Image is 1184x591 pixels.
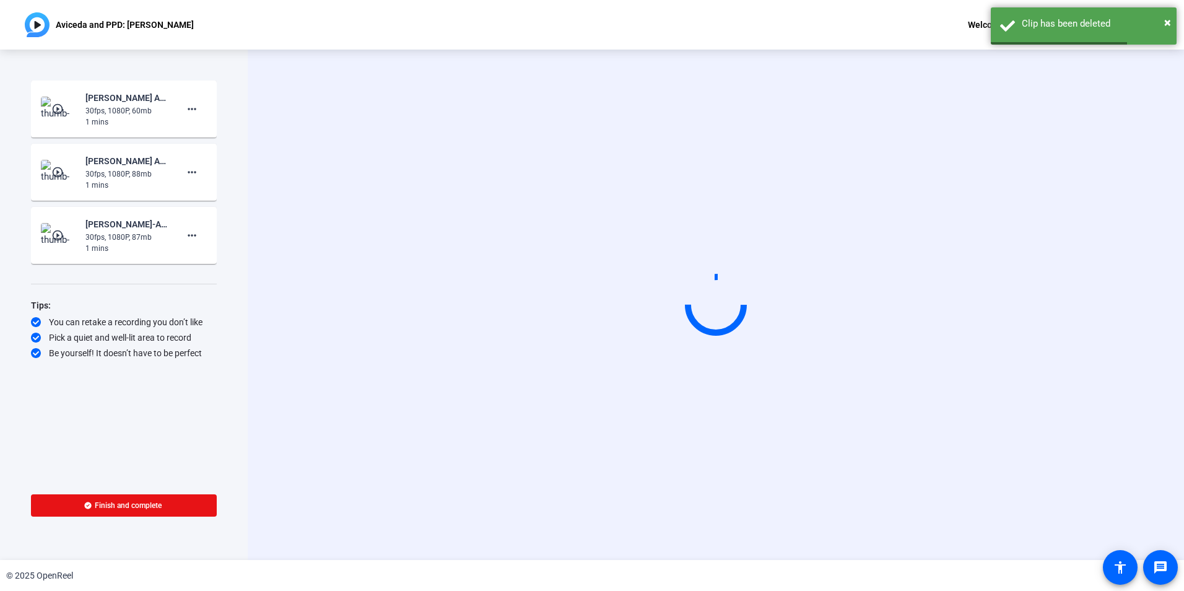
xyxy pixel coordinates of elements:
[85,243,168,254] div: 1 mins
[56,17,194,32] p: Aviceda and PPD: [PERSON_NAME]
[85,217,168,232] div: [PERSON_NAME]-Aviceda and PPD- [PERSON_NAME][GEOGRAPHIC_DATA]-Aviceda and PPD- [PERSON_NAME][GEOG...
[85,169,168,180] div: 30fps, 1080P, 88mb
[31,331,217,344] div: Pick a quiet and well-lit area to record
[6,569,73,582] div: © 2025 OpenReel
[85,180,168,191] div: 1 mins
[51,229,66,242] mat-icon: play_circle_outline
[185,228,199,243] mat-icon: more_horiz
[31,494,217,517] button: Finish and complete
[185,102,199,116] mat-icon: more_horiz
[85,105,168,116] div: 30fps, 1080P, 60mb
[85,116,168,128] div: 1 mins
[31,316,217,328] div: You can retake a recording you don’t like
[946,514,1169,576] iframe: Drift Widget Chat Controller
[41,160,77,185] img: thumb-nail
[1022,17,1167,31] div: Clip has been deleted
[31,347,217,359] div: Be yourself! It doesn’t have to be perfect
[95,501,162,510] span: Finish and complete
[41,223,77,248] img: thumb-nail
[85,90,168,105] div: [PERSON_NAME] Arena-Aviceda and PPD- [PERSON_NAME][GEOGRAPHIC_DATA]-Aviceda and PPD- [PERSON_NAME...
[25,12,50,37] img: OpenReel logo
[1164,13,1171,32] button: Close
[31,298,217,313] div: Tips:
[1164,15,1171,30] span: ×
[968,17,1159,32] div: Welcome, [PERSON_NAME][GEOGRAPHIC_DATA]
[41,97,77,121] img: thumb-nail
[85,154,168,169] div: [PERSON_NAME] Arena-Aviceda and PPD- [PERSON_NAME][GEOGRAPHIC_DATA]-Aviceda and PPD- [PERSON_NAME...
[51,166,66,178] mat-icon: play_circle_outline
[51,103,66,115] mat-icon: play_circle_outline
[85,232,168,243] div: 30fps, 1080P, 87mb
[185,165,199,180] mat-icon: more_horiz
